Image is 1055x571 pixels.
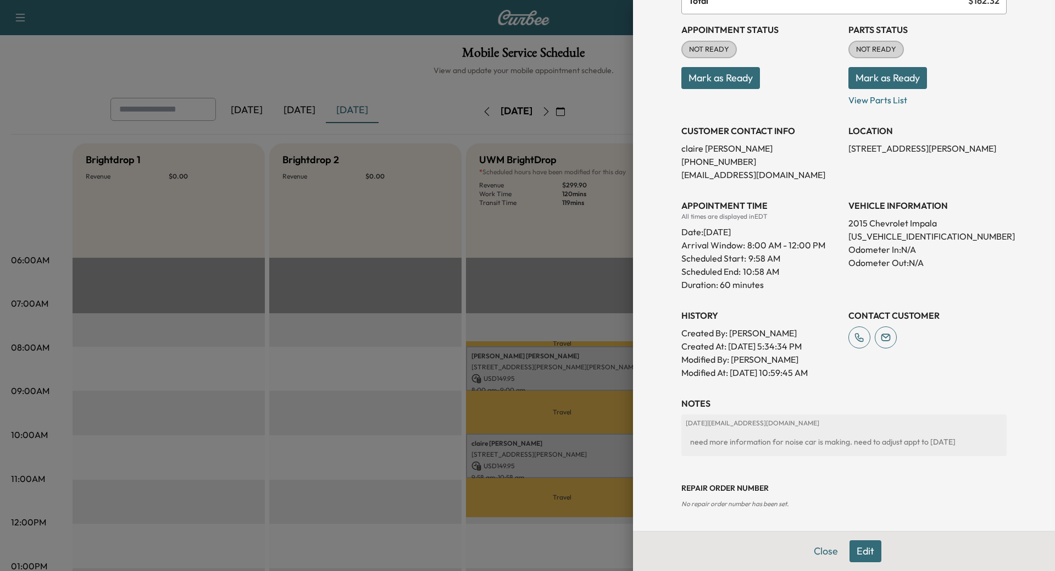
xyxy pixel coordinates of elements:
[681,278,840,291] p: Duration: 60 minutes
[848,256,1007,269] p: Odometer Out: N/A
[681,124,840,137] h3: CUSTOMER CONTACT INFO
[681,326,840,340] p: Created By : [PERSON_NAME]
[681,212,840,221] div: All times are displayed in EDT
[681,265,741,278] p: Scheduled End:
[807,540,845,562] button: Close
[848,309,1007,322] h3: CONTACT CUSTOMER
[681,23,840,36] h3: Appointment Status
[848,199,1007,212] h3: VEHICLE INFORMATION
[849,540,881,562] button: Edit
[681,168,840,181] p: [EMAIL_ADDRESS][DOMAIN_NAME]
[681,483,1007,494] h3: Repair Order number
[686,419,1002,428] p: [DATE] | [EMAIL_ADDRESS][DOMAIN_NAME]
[848,89,1007,107] p: View Parts List
[681,353,840,366] p: Modified By : [PERSON_NAME]
[681,252,746,265] p: Scheduled Start:
[686,432,1002,452] div: need more information for noise car is making. need to adjust appt to [DATE]
[848,67,927,89] button: Mark as Ready
[681,239,840,252] p: Arrival Window:
[849,44,903,55] span: NOT READY
[681,221,840,239] div: Date: [DATE]
[848,217,1007,230] p: 2015 Chevrolet Impala
[747,239,825,252] span: 8:00 AM - 12:00 PM
[681,199,840,212] h3: APPOINTMENT TIME
[682,44,736,55] span: NOT READY
[681,67,760,89] button: Mark as Ready
[848,230,1007,243] p: [US_VEHICLE_IDENTIFICATION_NUMBER]
[681,142,840,155] p: claire [PERSON_NAME]
[848,124,1007,137] h3: LOCATION
[848,142,1007,155] p: [STREET_ADDRESS][PERSON_NAME]
[681,155,840,168] p: [PHONE_NUMBER]
[848,23,1007,36] h3: Parts Status
[743,265,779,278] p: 10:58 AM
[681,397,1007,410] h3: NOTES
[848,243,1007,256] p: Odometer In: N/A
[748,252,780,265] p: 9:58 AM
[681,340,840,353] p: Created At : [DATE] 5:34:34 PM
[681,309,840,322] h3: History
[681,500,789,508] span: No repair order number has been set.
[681,366,840,379] p: Modified At : [DATE] 10:59:45 AM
